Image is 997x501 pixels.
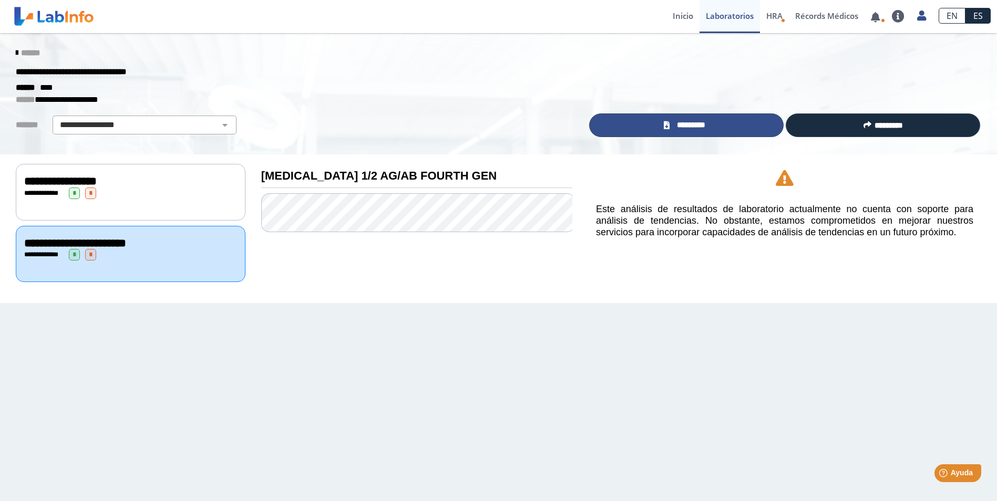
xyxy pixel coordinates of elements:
[596,204,973,238] h5: Este análisis de resultados de laboratorio actualmente no cuenta con soporte para análisis de ten...
[261,169,497,182] b: [MEDICAL_DATA] 1/2 AG/AB FOURTH GEN
[903,460,985,489] iframe: Help widget launcher
[965,8,991,24] a: ES
[766,11,783,21] span: HRA
[939,8,965,24] a: EN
